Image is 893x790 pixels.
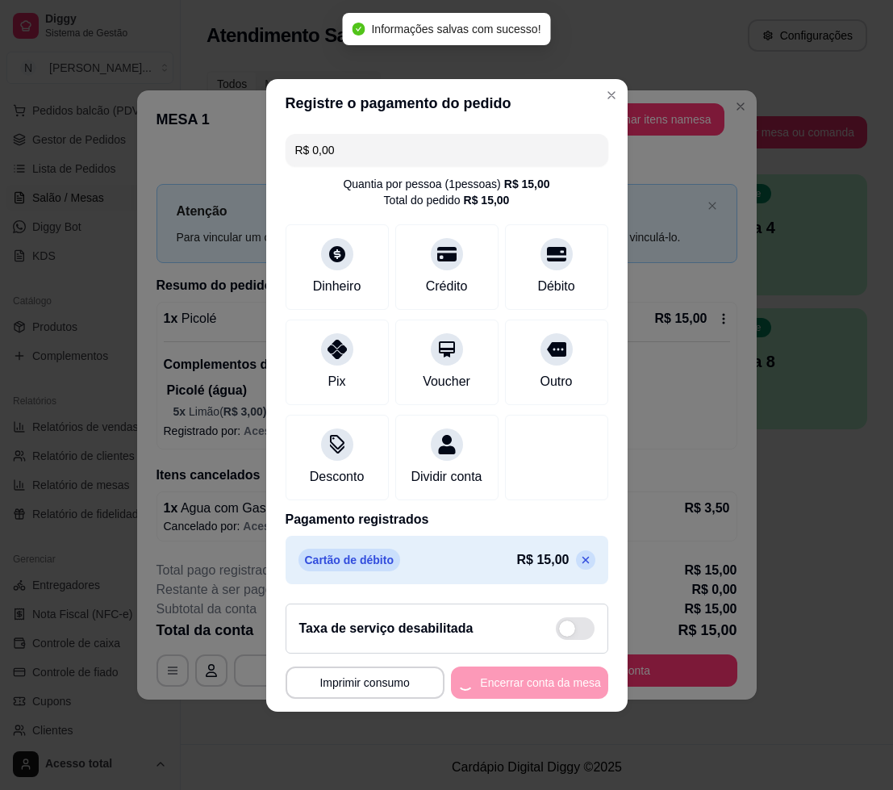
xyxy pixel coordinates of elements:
p: Cartão de débito [298,549,400,571]
div: Dinheiro [313,277,361,296]
div: Dividir conta [411,467,482,487]
button: Imprimir consumo [286,667,444,699]
header: Registre o pagamento do pedido [266,79,628,127]
div: Desconto [310,467,365,487]
button: Close [599,82,624,108]
input: Ex.: hambúrguer de cordeiro [295,134,599,166]
p: Pagamento registrados [286,510,608,529]
h2: Taxa de serviço desabilitada [299,619,474,638]
div: R$ 15,00 [464,192,510,208]
div: Outro [540,372,572,391]
div: Débito [537,277,574,296]
span: check-circle [352,23,365,36]
div: Voucher [423,372,470,391]
div: Total do pedido [384,192,510,208]
p: R$ 15,00 [517,550,570,570]
div: Quantia por pessoa ( 1 pessoas) [343,176,549,192]
div: Crédito [426,277,468,296]
div: R$ 15,00 [504,176,550,192]
div: Pix [328,372,345,391]
span: Informações salvas com sucesso! [371,23,540,36]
